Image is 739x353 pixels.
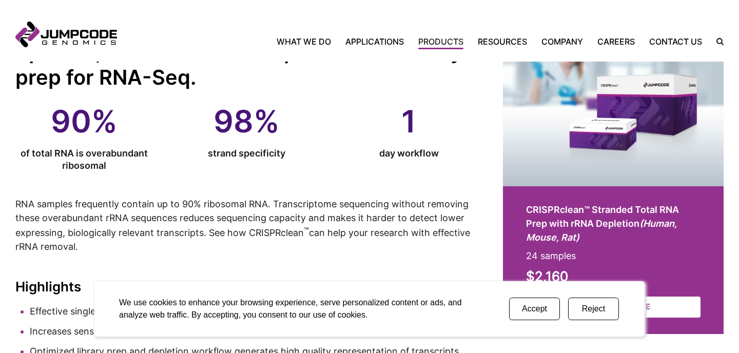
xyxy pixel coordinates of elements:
button: Accept [509,298,560,320]
a: What We Do [277,35,338,48]
button: Reject [568,298,619,320]
data-callout-value: 1 [340,106,477,137]
h2: Highlights [15,279,477,295]
data-callout-description: of total RNA is overabundant ribosomal [15,147,152,172]
strong: $2,160 [526,268,568,284]
data-callout-description: strand specificity [178,147,315,160]
p: 24 samples [526,249,701,263]
h2: Specific, unbiased rRNA depletion and library prep for RNA-Seq. [15,39,477,90]
nav: Primary Navigation [117,35,709,48]
data-callout-value: 90% [15,106,152,137]
label: Search the site. [709,38,724,45]
a: Contact Us [642,35,709,48]
em: (Human, Mouse, Rat) [526,218,677,243]
span: We use cookies to enhance your browsing experience, serve personalized content or ads, and analyz... [119,298,462,319]
li: Effective single tube, multi-species depletion with CRISPR-Cas9 mediated technology [30,305,477,319]
data-callout-description: day workflow [340,147,477,160]
p: RNA samples frequently contain up to 90% ribosomal RNA. Transcriptome sequencing without removing... [15,198,477,254]
sup: ™ [304,226,309,234]
a: Resources [471,35,534,48]
data-callout-value: 98% [178,106,315,137]
li: Increases sensitivity to detect lower expressing, biologically relevant transcripts [30,325,477,339]
a: Careers [590,35,642,48]
h2: CRISPRclean™ Stranded Total RNA Prep with rRNA Depletion [526,203,701,244]
a: Company [534,35,590,48]
a: Applications [338,35,411,48]
a: Products [411,35,471,48]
